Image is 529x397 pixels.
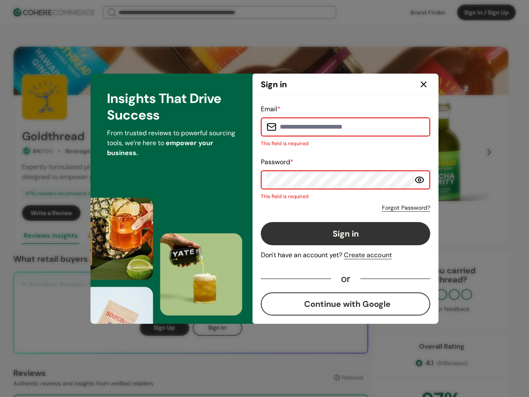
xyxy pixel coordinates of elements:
[382,203,430,212] a: Forgot Password?
[261,158,293,166] label: Password
[331,275,360,282] div: or
[344,250,392,260] div: Create account
[261,78,287,91] h2: Sign in
[261,292,430,316] button: Continue with Google
[107,90,236,123] h3: Insights That Drive Success
[261,250,430,260] div: Don't have an account yet?
[107,139,213,157] span: empower your business.
[261,140,430,147] p: This field is required
[107,128,236,158] p: From trusted reviews to powerful sourcing tools, we’re here to
[261,105,281,113] label: Email
[261,193,430,200] p: This field is required
[261,222,430,245] button: Sign in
